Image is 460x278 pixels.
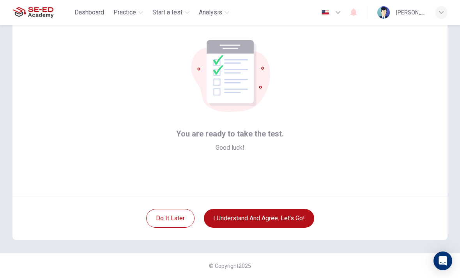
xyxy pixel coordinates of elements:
span: You are ready to take the test. [176,127,284,140]
button: Analysis [196,5,232,19]
span: Analysis [199,8,222,17]
img: SE-ED Academy logo [12,5,53,20]
div: [PERSON_NAME] [396,8,426,17]
button: Practice [110,5,146,19]
span: Start a test [152,8,182,17]
a: SE-ED Academy logo [12,5,71,20]
button: Dashboard [71,5,107,19]
button: I understand and agree. Let’s go! [204,209,314,228]
button: Do it later [146,209,195,228]
button: Start a test [149,5,193,19]
div: Open Intercom Messenger [433,251,452,270]
img: Profile picture [377,6,390,19]
span: Practice [113,8,136,17]
span: © Copyright 2025 [209,263,251,269]
img: en [320,10,330,16]
span: Dashboard [74,8,104,17]
span: Good luck! [216,143,244,152]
